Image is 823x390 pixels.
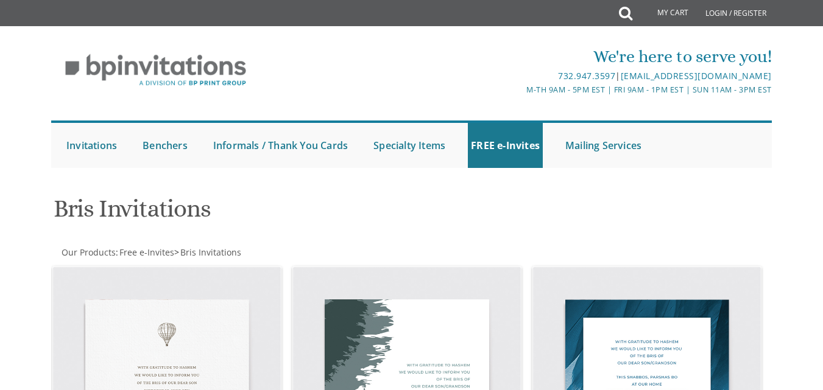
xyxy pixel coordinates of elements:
[51,246,411,259] div: :
[292,69,772,83] div: |
[179,246,241,258] a: Bris Invitations
[468,123,543,168] a: FREE e-Invites
[210,123,351,168] a: Informals / Thank You Cards
[631,1,697,26] a: My Cart
[174,246,241,258] span: >
[180,246,241,258] span: Bris Invitations
[562,123,645,168] a: Mailing Services
[558,70,615,82] a: 732.947.3597
[119,246,174,258] span: Free e-Invites
[140,123,191,168] a: Benchers
[54,195,525,231] h1: Bris Invitations
[621,70,772,82] a: [EMAIL_ADDRESS][DOMAIN_NAME]
[60,246,116,258] a: Our Products
[118,246,174,258] a: Free e-Invites
[292,44,772,69] div: We're here to serve you!
[370,123,448,168] a: Specialty Items
[51,45,260,96] img: BP Invitation Loft
[292,83,772,96] div: M-Th 9am - 5pm EST | Fri 9am - 1pm EST | Sun 11am - 3pm EST
[63,123,120,168] a: Invitations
